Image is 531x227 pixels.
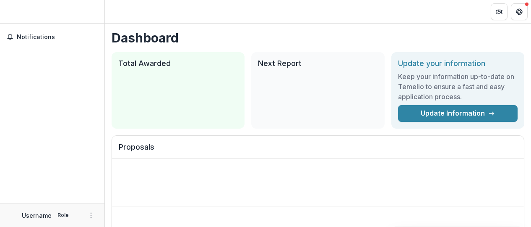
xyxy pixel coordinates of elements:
button: Notifications [3,30,101,44]
button: Partners [491,3,508,20]
h1: Dashboard [112,30,524,45]
a: Update Information [398,105,518,122]
p: Role [55,211,71,219]
h2: Update your information [398,59,518,68]
h2: Next Report [258,59,377,68]
button: More [86,210,96,220]
p: Username [22,211,52,220]
h2: Proposals [119,143,517,158]
h3: Keep your information up-to-date on Temelio to ensure a fast and easy application process. [398,71,518,102]
h2: Total Awarded [118,59,238,68]
button: Get Help [511,3,528,20]
span: Notifications [17,34,98,41]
